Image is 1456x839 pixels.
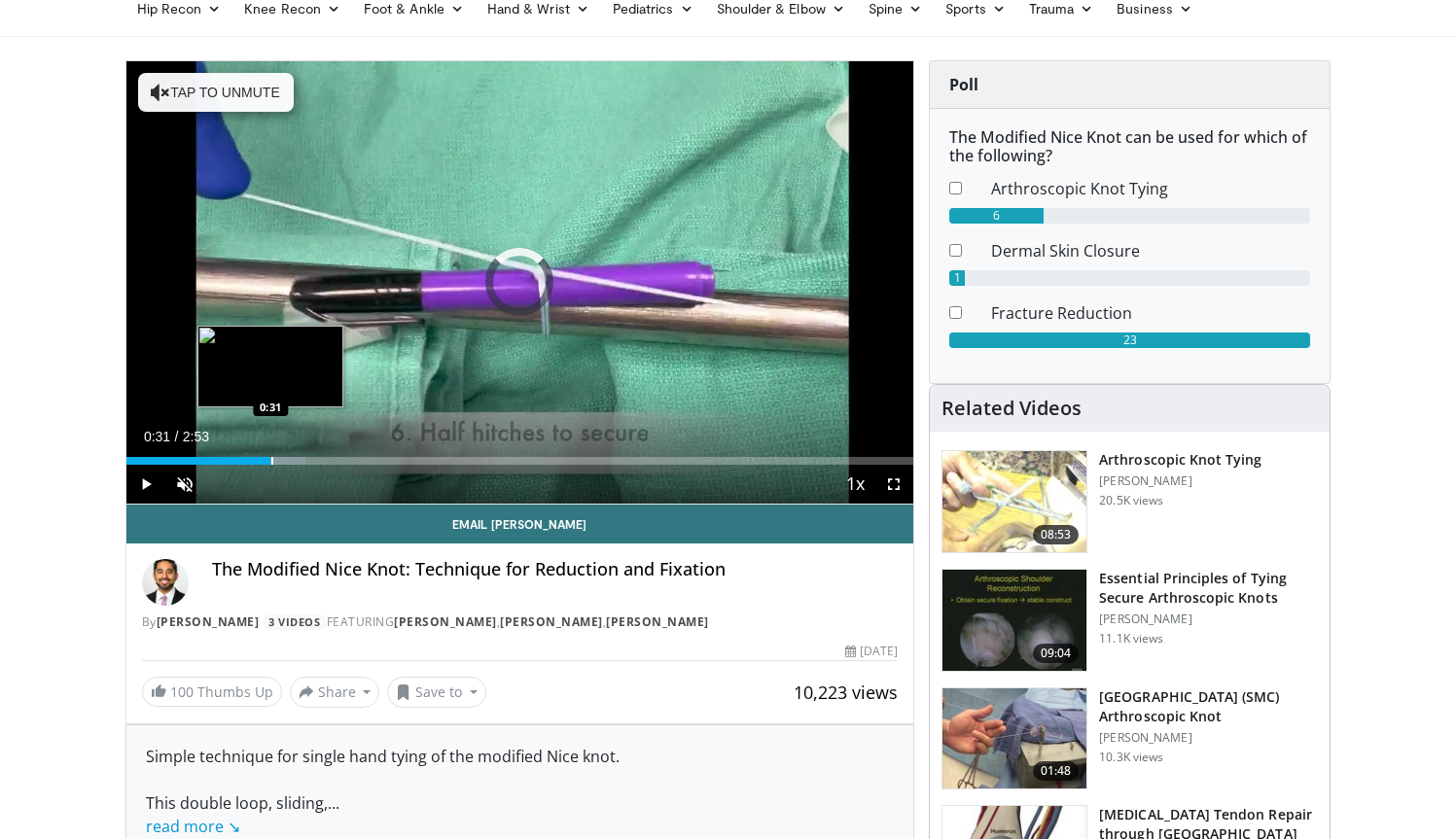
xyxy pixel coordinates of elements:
[977,301,1325,325] dd: Fracture Reduction
[1099,493,1163,508] p: 20.5K views
[1033,525,1080,544] span: 08:53
[949,128,1310,165] h6: The Modified Nice Knot can be used for which of the following?
[1099,631,1163,647] p: 11.1K views
[941,397,1082,420] h4: Related Videos
[1099,473,1261,489] p: [PERSON_NAME]
[942,451,1086,552] img: 286858_0000_1.png.150x105_q85_crop-smart_upscale.jpg
[794,681,898,704] span: 10,223 views
[144,429,170,444] span: 0:31
[126,465,165,504] button: Play
[606,613,709,630] a: [PERSON_NAME]
[146,745,895,838] div: Simple technique for single hand tying of the modified Nice knot. This double loop, sliding,
[949,270,965,286] div: 1
[263,613,327,630] a: 3 Videos
[874,465,913,504] button: Fullscreen
[387,677,486,708] button: Save to
[142,613,899,631] div: By FEATURING , ,
[146,816,240,837] a: read more ↘
[1033,644,1080,663] span: 09:04
[212,559,899,580] h4: The Modified Nice Knot: Technique for Reduction and Fixation
[138,73,294,112] button: Tap to unmute
[1099,450,1261,470] h3: Arthroscopic Knot Tying
[183,429,209,444] span: 2:53
[941,569,1318,672] a: 09:04 Essential Principles of Tying Secure Arthroscopic Knots [PERSON_NAME] 11.1K views
[1099,750,1163,765] p: 10.3K views
[394,613,497,630] a: [PERSON_NAME]
[142,559,189,606] img: Avatar
[142,677,282,707] a: 100 Thumbs Up
[949,208,1044,224] div: 6
[197,326,343,407] img: image.jpeg
[126,457,914,465] div: Progress Bar
[941,687,1318,790] a: 01:48 [GEOGRAPHIC_DATA] (SMC) Arthroscopic Knot [PERSON_NAME] 10.3K views
[146,792,339,837] span: ...
[1099,612,1318,627] p: [PERSON_NAME]
[1099,569,1318,608] h3: Essential Principles of Tying Secure Arthroscopic Knots
[157,613,260,630] a: [PERSON_NAME]
[941,450,1318,553] a: 08:53 Arthroscopic Knot Tying [PERSON_NAME] 20.5K views
[835,465,874,504] button: Playback Rate
[126,61,914,505] video-js: Video Player
[942,688,1086,789] img: PE3O6Z9ojHeNSk7H4xMDoxOjB1O8AjAz_4.150x105_q85_crop-smart_upscale.jpg
[977,177,1325,200] dd: Arthroscopic Knot Tying
[170,682,194,701] span: 100
[1099,687,1318,726] h3: [GEOGRAPHIC_DATA] (SMC) Arthroscopic Knot
[845,643,898,660] div: [DATE]
[949,332,1310,348] div: 23
[942,570,1086,671] img: 12061_3.png.150x105_q85_crop-smart_upscale.jpg
[1033,761,1080,781] span: 01:48
[500,613,603,630] a: [PERSON_NAME]
[949,74,978,95] strong: Poll
[165,465,204,504] button: Unmute
[977,239,1325,262] dd: Dermal Skin Closure
[175,429,179,444] span: /
[1099,730,1318,746] p: [PERSON_NAME]
[290,677,380,708] button: Share
[126,505,914,543] a: Email [PERSON_NAME]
